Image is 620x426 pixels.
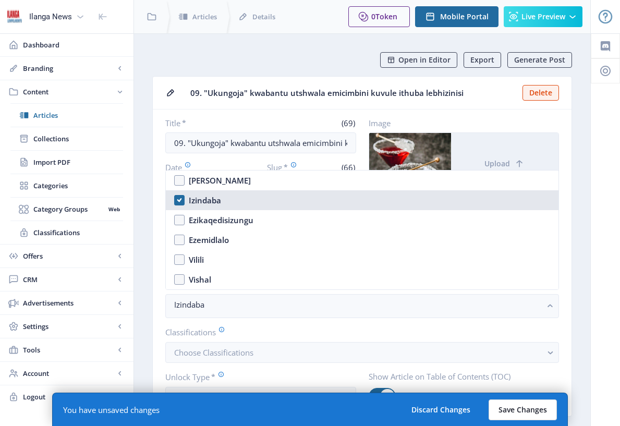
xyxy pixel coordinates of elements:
label: Title [165,118,257,128]
span: Export [470,56,494,64]
span: Generate Post [514,56,565,64]
span: Branding [23,63,115,74]
label: Classifications [165,326,551,338]
span: Live Preview [521,13,565,21]
button: Mobile Portal [415,6,499,27]
div: Ezikaqedisizungu [189,214,253,226]
span: Articles [33,110,123,120]
span: Articles [192,11,217,22]
span: Category Groups [33,204,105,214]
span: Collections [33,133,123,144]
label: Unlock Type [165,371,348,383]
input: Type Article Title ... [165,132,356,153]
button: Delete [522,85,559,101]
a: Collections [10,127,123,150]
span: Token [375,11,397,21]
div: Izindaba [189,194,221,206]
span: Upload [484,160,510,168]
div: You have unsaved changes [63,405,160,415]
button: Open in Editor [380,52,457,68]
button: Save Changes [489,399,557,420]
span: Tools [23,345,115,355]
div: Vishal [189,273,211,286]
span: Choose Classifications [174,347,253,358]
span: Offers [23,251,115,261]
div: Vilili [189,253,204,266]
span: Classifications [33,227,123,238]
div: Ilanga News [29,5,72,28]
span: Advertisements [23,298,115,308]
button: Export [464,52,501,68]
button: Live Preview [504,6,582,27]
img: 6e32966d-d278-493e-af78-9af65f0c2223.png [6,8,23,25]
button: Discard Changes [402,399,480,420]
span: Open in Editor [398,56,451,64]
a: Classifications [10,221,123,244]
span: Categories [33,180,123,191]
label: Show Article on Table of Contents (TOC) [369,371,551,382]
span: Content [23,87,115,97]
span: Enabled: Article appears in the Collections TOC [396,390,545,403]
span: 09. "Ukungoja" kwabantu utshwala emicimbini kuvule ithuba lebhizinisi [190,88,516,99]
a: Categories [10,174,123,197]
button: Free [165,387,356,408]
label: Date [165,162,246,173]
span: CRM [23,274,115,285]
button: 0Token [348,6,410,27]
button: Izindaba [165,294,559,318]
a: Import PDF [10,151,123,174]
button: Choose Classifications [165,342,559,363]
nb-badge: Web [105,204,123,214]
span: Logout [23,392,125,402]
a: Category GroupsWeb [10,198,123,221]
div: Free [174,391,339,404]
span: (69) [340,118,356,128]
span: (66) [340,162,356,173]
span: Details [252,11,275,22]
span: Settings [23,321,115,332]
button: Generate Post [507,52,572,68]
div: [PERSON_NAME] [189,174,251,187]
span: Mobile Portal [440,13,489,21]
nb-select-label: Izindaba [174,298,542,311]
span: Account [23,368,115,379]
label: Image [369,118,551,128]
button: Upload [451,133,558,194]
span: Import PDF [33,157,123,167]
a: Articles [10,104,123,127]
div: Ezemidlalo [189,234,229,246]
label: Slug [267,162,307,173]
span: Dashboard [23,40,125,50]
